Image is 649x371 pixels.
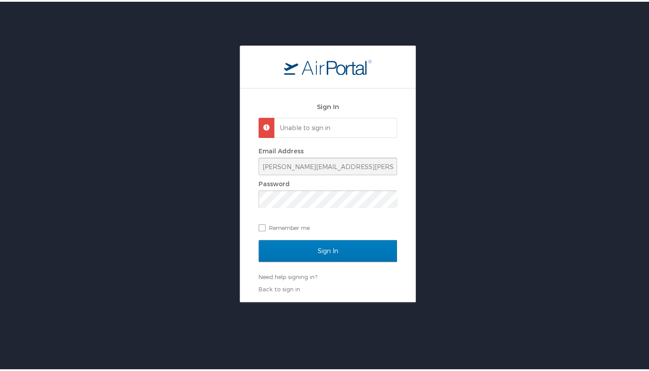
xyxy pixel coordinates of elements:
[259,178,290,186] label: Password
[259,284,300,291] a: Back to sign in
[259,219,397,233] label: Remember me
[259,238,397,260] input: Sign In
[284,57,372,73] img: logo
[259,145,304,153] label: Email Address
[259,272,317,279] a: Need help signing in?
[280,122,389,131] p: Unable to sign in
[259,100,397,110] h2: Sign In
